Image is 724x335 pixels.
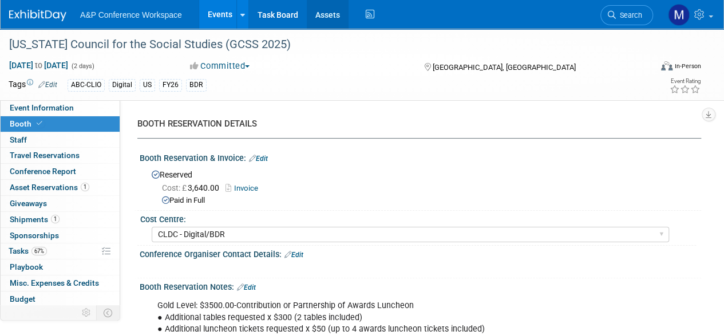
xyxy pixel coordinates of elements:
span: to [33,61,44,70]
span: Giveaways [10,199,47,208]
span: Tasks [9,246,47,255]
img: Format-Inperson.png [661,61,672,70]
span: [GEOGRAPHIC_DATA], [GEOGRAPHIC_DATA] [432,63,575,72]
div: Booth Reservation Notes: [140,278,701,293]
span: Budget [10,294,35,304]
a: Edit [284,251,303,259]
div: BDR [186,79,207,91]
span: Playbook [10,262,43,271]
a: Conference Report [1,164,120,179]
span: [DATE] [DATE] [9,60,69,70]
span: Shipments [10,215,60,224]
div: Reserved [148,166,693,206]
span: 1 [51,215,60,223]
a: Event Information [1,100,120,116]
a: Tasks67% [1,243,120,259]
div: US [140,79,155,91]
span: Search [616,11,642,19]
div: Event Format [600,60,701,77]
div: ABC-CLIO [68,79,105,91]
td: Personalize Event Tab Strip [77,305,97,320]
div: BOOTH RESERVATION DETAILS [137,118,693,130]
span: Misc. Expenses & Credits [10,278,99,287]
div: Event Rating [670,78,701,84]
span: Cost: £ [162,183,188,192]
a: Shipments1 [1,212,120,227]
span: (2 days) [70,62,94,70]
a: Staff [1,132,120,148]
a: Asset Reservations1 [1,180,120,195]
div: Booth Reservation & Invoice: [140,149,701,164]
span: Sponsorships [10,231,59,240]
button: Committed [186,60,254,72]
a: Edit [38,81,57,89]
td: Toggle Event Tabs [97,305,120,320]
div: Paid in Full [162,195,693,206]
div: FY26 [159,79,182,91]
a: Edit [249,155,268,163]
img: ExhibitDay [9,10,66,21]
div: Conference Organiser Contact Details: [140,246,701,261]
span: Booth [10,119,45,128]
span: A&P Conference Workspace [80,10,182,19]
a: Playbook [1,259,120,275]
span: 1 [81,183,89,191]
a: Giveaways [1,196,120,211]
a: Sponsorships [1,228,120,243]
a: Invoice [225,184,264,192]
a: Booth [1,116,120,132]
a: Edit [237,283,256,291]
span: 3,640.00 [162,183,224,192]
div: Cost Centre: [140,211,696,225]
span: Travel Reservations [10,151,80,160]
a: Misc. Expenses & Credits [1,275,120,291]
div: In-Person [674,62,701,70]
i: Booth reservation complete [37,120,42,127]
img: Mark Strong [668,4,690,26]
span: 67% [31,247,47,255]
a: Travel Reservations [1,148,120,163]
div: Digital [109,79,136,91]
td: Tags [9,78,57,92]
div: [US_STATE] Council for the Social Studies (GCSS 2025) [5,34,642,55]
span: Asset Reservations [10,183,89,192]
a: Budget [1,291,120,307]
span: Staff [10,135,27,144]
a: Search [600,5,653,25]
span: Event Information [10,103,74,112]
span: Conference Report [10,167,76,176]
